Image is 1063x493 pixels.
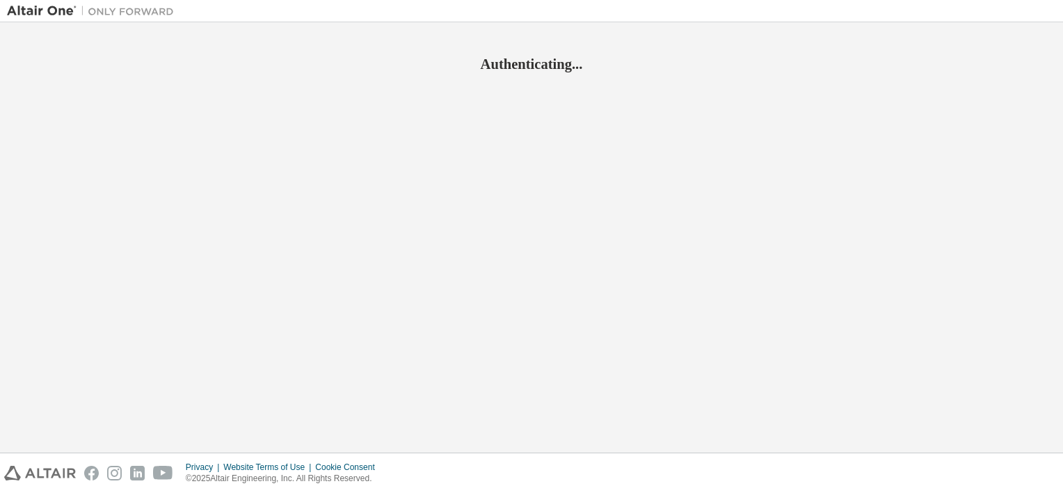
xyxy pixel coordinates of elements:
[315,462,383,473] div: Cookie Consent
[223,462,315,473] div: Website Terms of Use
[7,4,181,18] img: Altair One
[186,462,223,473] div: Privacy
[107,466,122,480] img: instagram.svg
[186,473,383,485] p: © 2025 Altair Engineering, Inc. All Rights Reserved.
[4,466,76,480] img: altair_logo.svg
[7,55,1056,73] h2: Authenticating...
[84,466,99,480] img: facebook.svg
[153,466,173,480] img: youtube.svg
[130,466,145,480] img: linkedin.svg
